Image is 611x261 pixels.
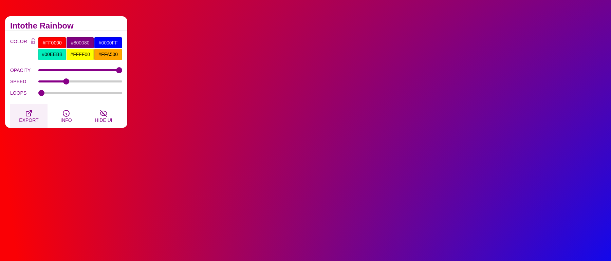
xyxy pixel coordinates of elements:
[19,117,38,123] span: EXPORT
[10,66,38,75] label: OPACITY
[10,89,38,97] label: LOOPS
[10,77,38,86] label: SPEED
[28,37,38,46] button: Color Lock
[10,104,48,128] button: EXPORT
[95,117,112,123] span: HIDE UI
[60,117,72,123] span: INFO
[10,37,28,60] label: COLOR
[10,23,122,29] h2: Intothe Rainbow
[85,104,122,128] button: HIDE UI
[48,104,85,128] button: INFO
